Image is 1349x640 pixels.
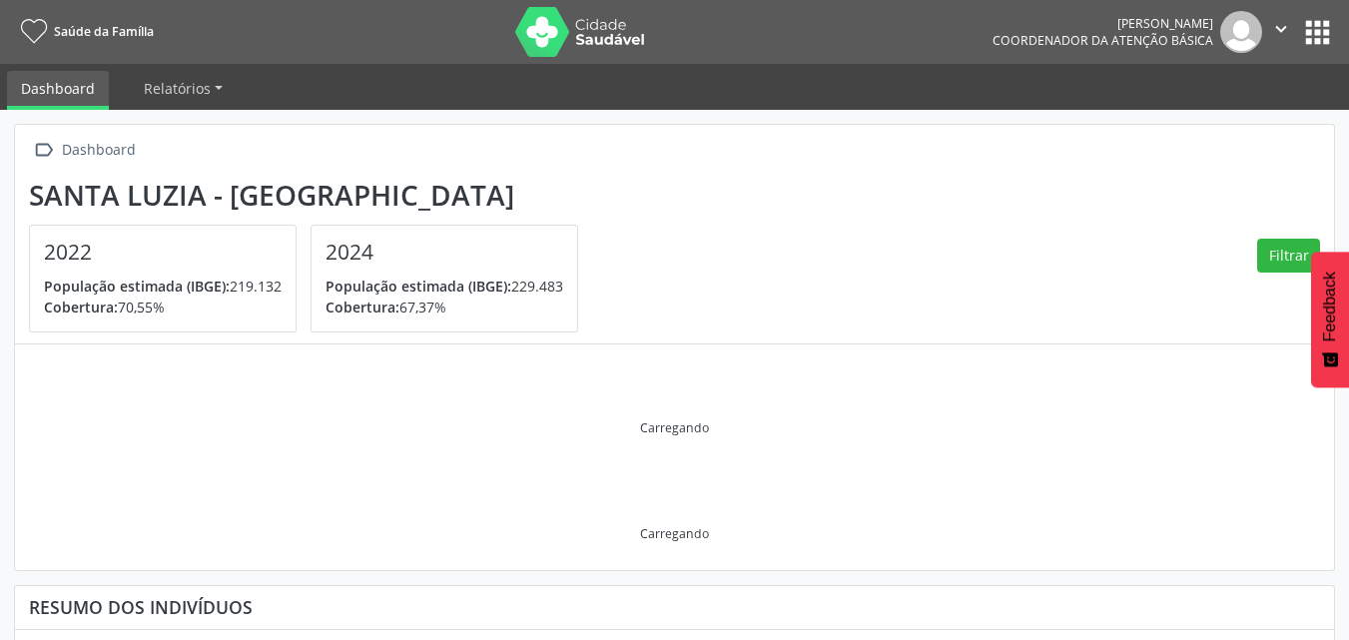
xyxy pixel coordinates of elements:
[326,298,399,317] span: Cobertura:
[993,15,1213,32] div: [PERSON_NAME]
[326,277,511,296] span: População estimada (IBGE):
[993,32,1213,49] span: Coordenador da Atenção Básica
[144,79,211,98] span: Relatórios
[1262,11,1300,53] button: 
[1270,18,1292,40] i: 
[7,71,109,110] a: Dashboard
[44,240,282,265] h4: 2022
[29,136,58,165] i: 
[1220,11,1262,53] img: img
[54,23,154,40] span: Saúde da Família
[326,297,563,318] p: 67,37%
[29,179,592,212] div: Santa Luzia - [GEOGRAPHIC_DATA]
[44,297,282,318] p: 70,55%
[44,276,282,297] p: 219.132
[1311,252,1349,387] button: Feedback - Mostrar pesquisa
[58,136,139,165] div: Dashboard
[640,419,709,436] div: Carregando
[1300,15,1335,50] button: apps
[130,71,237,106] a: Relatórios
[44,277,230,296] span: População estimada (IBGE):
[14,15,154,48] a: Saúde da Família
[1257,239,1320,273] button: Filtrar
[29,596,1320,618] div: Resumo dos indivíduos
[44,298,118,317] span: Cobertura:
[326,276,563,297] p: 229.483
[29,136,139,165] a:  Dashboard
[326,240,563,265] h4: 2024
[640,525,709,542] div: Carregando
[1321,272,1339,341] span: Feedback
